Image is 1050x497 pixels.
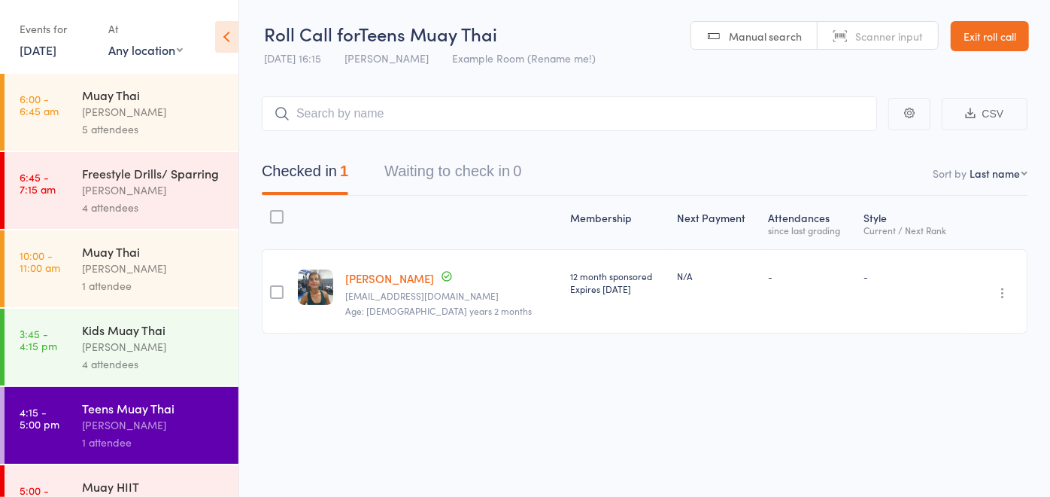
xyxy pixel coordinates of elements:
[262,96,877,131] input: Search by name
[863,270,959,282] div: -
[513,163,521,179] div: 0
[951,21,1029,51] a: Exit roll call
[82,199,226,216] div: 4 attendees
[262,155,348,195] button: Checked in1
[82,277,226,294] div: 1 attendee
[264,50,321,66] span: [DATE] 16:15
[82,416,226,434] div: [PERSON_NAME]
[857,203,965,242] div: Style
[863,225,959,235] div: Current / Next Rank
[359,21,497,46] span: Teens Muay Thai
[20,328,57,352] time: 3:45 - 4:15 pm
[762,203,857,242] div: Atten­dances
[933,166,967,181] label: Sort by
[82,103,226,120] div: [PERSON_NAME]
[564,203,671,242] div: Membership
[855,29,923,44] span: Scanner input
[570,282,665,295] div: Expires [DATE]
[671,203,762,242] div: Next Payment
[345,304,532,317] span: Age: [DEMOGRAPHIC_DATA] years 2 months
[108,41,183,58] div: Any location
[82,243,226,260] div: Muay Thai
[942,98,1027,130] button: CSV
[729,29,802,44] span: Manual search
[264,21,359,46] span: Roll Call for
[5,230,238,307] a: 10:00 -11:00 amMuay Thai[PERSON_NAME]1 attendee
[768,270,851,282] div: -
[82,120,226,138] div: 5 attendees
[82,165,226,181] div: Freestyle Drills/ Sparring
[82,322,226,338] div: Kids Muay Thai
[340,163,348,179] div: 1
[108,17,183,41] div: At
[5,309,238,386] a: 3:45 -4:15 pmKids Muay Thai[PERSON_NAME]4 attendees
[82,355,226,373] div: 4 attendees
[5,74,238,151] a: 6:00 -6:45 amMuay Thai[PERSON_NAME]5 attendees
[20,406,59,430] time: 4:15 - 5:00 pm
[768,225,851,235] div: since last grading
[20,93,59,117] time: 6:00 - 6:45 am
[970,166,1020,181] div: Last name
[20,171,56,195] time: 6:45 - 7:15 am
[384,155,521,195] button: Waiting to check in0
[677,270,756,282] div: N/A
[5,387,238,464] a: 4:15 -5:00 pmTeens Muay Thai[PERSON_NAME]1 attendee
[20,249,60,273] time: 10:00 - 11:00 am
[82,400,226,416] div: Teens Muay Thai
[82,260,226,277] div: [PERSON_NAME]
[344,50,429,66] span: [PERSON_NAME]
[82,338,226,355] div: [PERSON_NAME]
[20,17,93,41] div: Events for
[20,41,56,58] a: [DATE]
[452,50,596,66] span: Example Room (Rename me!)
[298,270,333,305] img: image1718952293.png
[82,87,226,103] div: Muay Thai
[5,152,238,229] a: 6:45 -7:15 amFreestyle Drills/ Sparring[PERSON_NAME]4 attendees
[82,434,226,451] div: 1 attendee
[345,291,558,301] small: ozzydave82@hotmail.com
[82,478,226,495] div: Muay HIIT
[345,270,434,286] a: [PERSON_NAME]
[570,270,665,295] div: 12 month sponsored
[82,181,226,199] div: [PERSON_NAME]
